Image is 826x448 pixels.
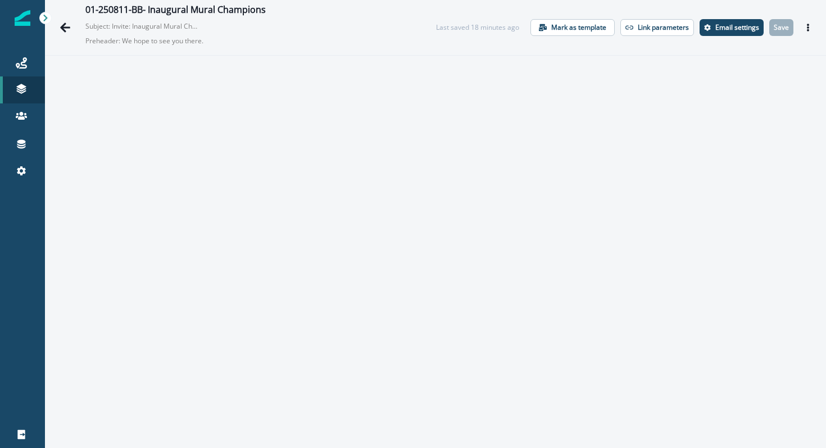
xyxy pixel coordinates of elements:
[15,10,30,26] img: Inflection
[85,31,366,51] p: Preheader: We hope to see you there.
[638,24,689,31] p: Link parameters
[774,24,789,31] p: Save
[620,19,694,36] button: Link parameters
[700,19,764,36] button: Settings
[54,16,76,39] button: Go back
[799,19,817,36] button: Actions
[436,22,519,33] div: Last saved 18 minutes ago
[85,4,266,17] div: 01-250811-BB- Inaugural Mural Champions
[769,19,793,36] button: Save
[530,19,615,36] button: Mark as template
[551,24,606,31] p: Mark as template
[85,17,198,31] p: Subject: Invite: Inaugural Mural Champions Meetup – [DATE]
[715,24,759,31] p: Email settings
